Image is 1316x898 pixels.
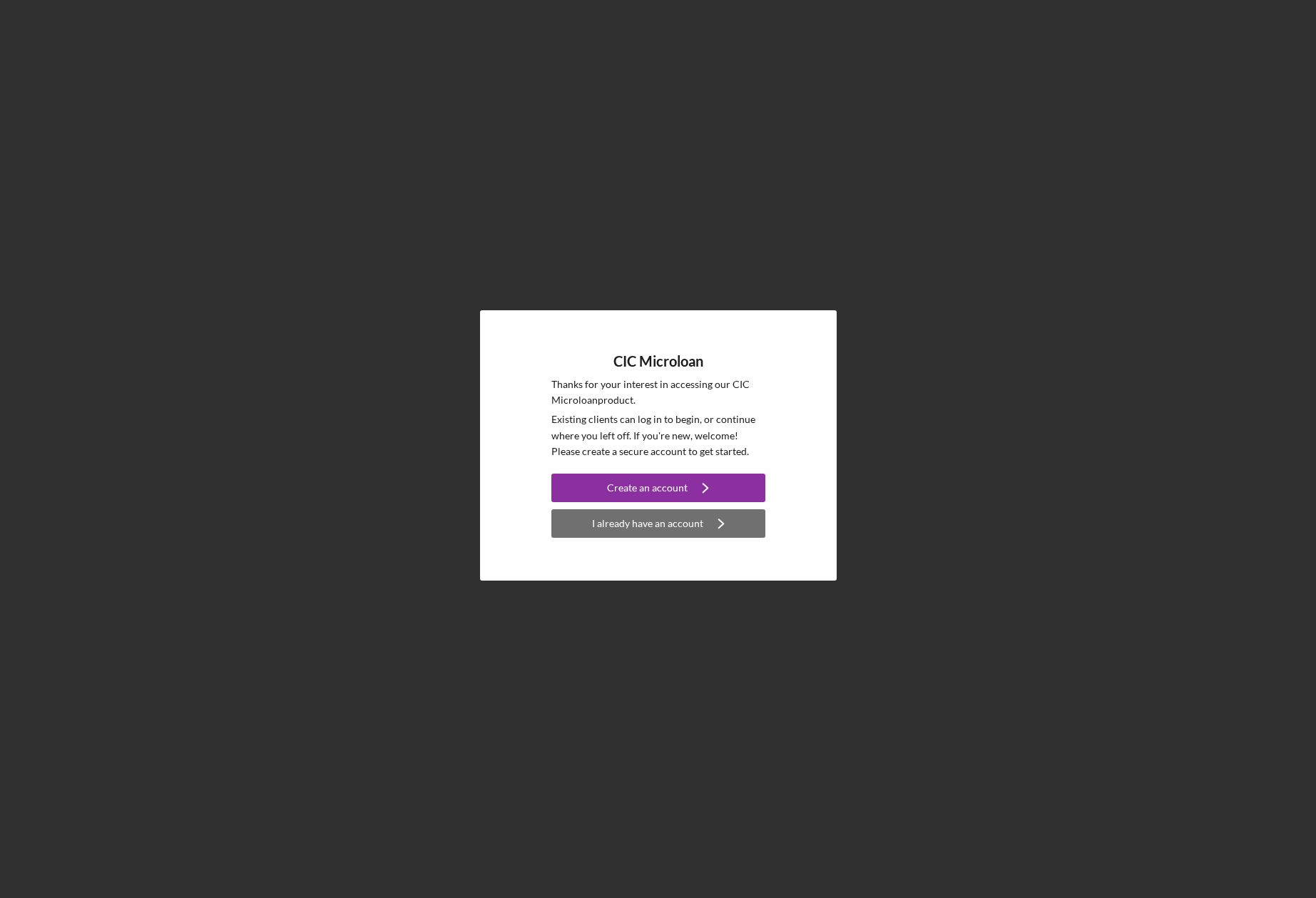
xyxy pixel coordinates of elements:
[551,474,765,502] button: Create an account
[551,474,765,506] a: Create an account
[551,509,765,538] button: I already have an account
[551,377,765,409] p: Thanks for your interest in accessing our CIC Microloan product.
[592,509,703,538] div: I already have an account
[613,353,703,369] h4: CIC Microloan
[607,474,688,502] div: Create an account
[551,412,765,459] p: Existing clients can log in to begin, or continue where you left off. If you're new, welcome! Ple...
